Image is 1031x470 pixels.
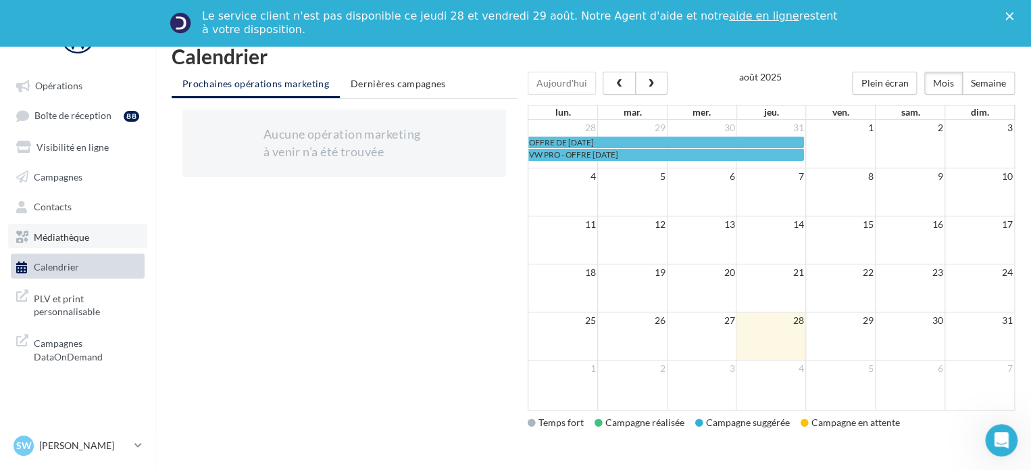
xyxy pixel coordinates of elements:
[875,360,945,377] td: 6
[597,216,667,233] td: 12
[875,312,945,329] td: 30
[528,360,598,377] td: 1
[597,264,667,281] td: 19
[351,78,446,89] span: Dernières campagnes
[124,111,139,122] div: 88
[8,164,147,188] a: Campagnes
[945,120,1014,136] td: 3
[945,105,1015,119] th: dim.
[806,264,876,281] td: 22
[16,439,32,452] span: SW
[985,424,1017,456] iframe: Intercom live chat
[528,312,598,329] td: 25
[667,216,736,233] td: 13
[263,126,425,160] div: Aucune opération marketing à venir n'a été trouvée
[34,201,72,212] span: Contacts
[529,137,594,147] span: OFFRE DE [DATE]
[875,216,945,233] td: 16
[924,72,963,95] button: Mois
[528,216,598,233] td: 11
[528,72,596,95] button: Aujourd'hui
[945,264,1014,281] td: 24
[8,254,147,278] a: Calendrier
[667,312,736,329] td: 27
[1005,12,1019,20] div: Fermer
[8,193,147,218] a: Contacts
[34,231,89,242] span: Médiathèque
[597,120,667,136] td: 29
[34,289,139,319] span: PLV et print personnalisable
[597,360,667,377] td: 2
[806,360,876,377] td: 5
[8,224,147,248] a: Médiathèque
[8,73,147,97] a: Opérations
[597,168,667,185] td: 5
[667,360,736,377] td: 3
[8,134,147,158] a: Visibilité en ligne
[736,216,806,233] td: 14
[945,216,1014,233] td: 17
[806,120,876,136] td: 1
[35,80,82,91] span: Opérations
[806,105,876,119] th: ven.
[945,312,1014,329] td: 31
[667,105,736,119] th: mer.
[528,168,598,185] td: 4
[528,416,584,429] div: Temps fort
[8,103,147,128] a: Boîte de réception88
[736,168,806,185] td: 7
[528,137,805,148] a: OFFRE DE [DATE]
[597,105,667,119] th: mar.
[801,416,900,429] div: Campagne en attente
[182,78,329,89] span: Prochaines opérations marketing
[528,105,598,119] th: lun.
[528,264,598,281] td: 18
[528,120,598,136] td: 28
[170,12,191,34] img: Profile image for Service-Client
[736,120,806,136] td: 31
[736,360,806,377] td: 4
[36,141,109,152] span: Visibilité en ligne
[11,433,145,459] a: SW [PERSON_NAME]
[945,168,1014,185] td: 10
[39,439,129,452] p: [PERSON_NAME]
[528,149,805,160] a: VW PRO - OFFRE [DATE]
[529,149,618,160] span: VW PRO - OFFRE [DATE]
[729,9,799,22] a: aide en ligne
[8,329,147,369] a: Campagnes DataOnDemand
[595,416,684,429] div: Campagne réalisée
[667,120,736,136] td: 30
[736,105,806,119] th: jeu.
[202,9,840,37] div: Le service client n'est pas disponible ce jeudi 28 et vendredi 29 août. Notre Agent d'aide et not...
[695,416,790,429] div: Campagne suggérée
[597,312,667,329] td: 26
[34,334,139,363] span: Campagnes DataOnDemand
[806,312,876,329] td: 29
[876,105,945,119] th: sam.
[667,264,736,281] td: 20
[667,168,736,185] td: 6
[34,170,82,182] span: Campagnes
[736,264,806,281] td: 21
[875,264,945,281] td: 23
[736,312,806,329] td: 28
[34,110,111,122] span: Boîte de réception
[962,72,1015,95] button: Semaine
[738,72,781,82] h2: août 2025
[8,284,147,324] a: PLV et print personnalisable
[806,168,876,185] td: 8
[875,168,945,185] td: 9
[945,360,1014,377] td: 7
[34,261,79,273] span: Calendrier
[806,216,876,233] td: 15
[172,46,1015,66] h1: Calendrier
[875,120,945,136] td: 2
[852,72,917,95] button: Plein écran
